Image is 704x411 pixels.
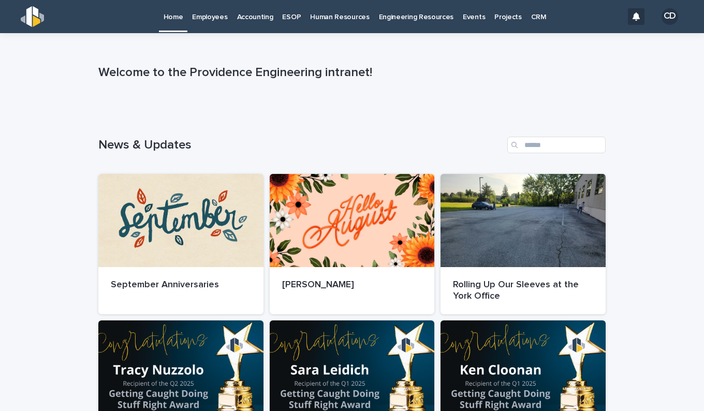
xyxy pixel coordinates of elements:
p: Welcome to the Providence Engineering intranet! [98,65,602,80]
h1: News & Updates [98,138,503,153]
p: [PERSON_NAME] [282,280,422,291]
a: Rolling Up Our Sleeves at the York Office [441,174,606,314]
a: [PERSON_NAME] [270,174,435,314]
p: September Anniversaries [111,280,251,291]
div: CD [662,8,678,25]
a: September Anniversaries [98,174,263,314]
img: s5b5MGTdWwFoU4EDV7nw [21,6,44,27]
p: Rolling Up Our Sleeves at the York Office [453,280,593,302]
input: Search [507,137,606,153]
